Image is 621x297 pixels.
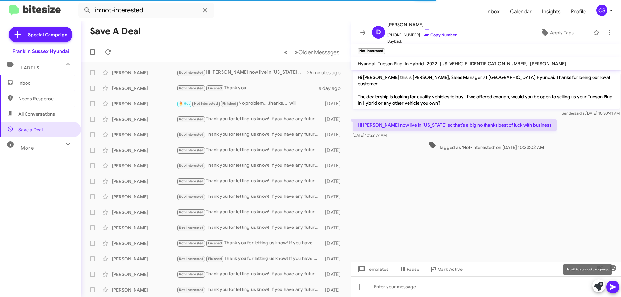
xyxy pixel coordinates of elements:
[112,256,177,262] div: [PERSON_NAME]
[18,95,73,102] span: Needs Response
[112,163,177,169] div: [PERSON_NAME]
[322,209,346,216] div: [DATE]
[322,256,346,262] div: [DATE]
[563,264,612,275] div: Use AI to suggest a response
[424,263,468,275] button: Mark Active
[322,240,346,247] div: [DATE]
[177,208,322,216] div: Thank you for letting us know! If you have any future car needs or changes, feel free to reach ou...
[530,61,566,67] span: [PERSON_NAME]
[78,3,214,18] input: Search
[179,210,204,214] span: Not-Interested
[177,270,322,278] div: Thank you for letting us know! If you have any future car needs or changes, feel free to reach ou...
[356,263,388,275] span: Templates
[112,287,177,293] div: [PERSON_NAME]
[358,61,375,67] span: Hyundai
[322,271,346,278] div: [DATE]
[21,65,39,71] span: Labels
[407,263,419,275] span: Pause
[112,85,177,91] div: [PERSON_NAME]
[376,27,381,37] span: D
[280,46,343,59] nav: Page navigation example
[358,48,385,54] small: Not-Interested
[179,101,190,106] span: 🔥 Hot
[537,2,566,21] a: Insights
[112,209,177,216] div: [PERSON_NAME]
[179,226,204,230] span: Not-Interested
[112,147,177,154] div: [PERSON_NAME]
[18,111,55,117] span: All Conversations
[177,115,322,123] div: Thank you for letting us know! If you have any future car needs or changes, feel free to reach ou...
[562,111,620,116] span: Sender [DATE] 10:20:41 AM
[177,193,322,200] div: Thank you for letting us know! If you have any future car needs or changes, feel free to reach ou...
[524,27,590,38] button: Apply Tags
[353,133,387,138] span: [DATE] 10:22:59 AM
[319,85,346,91] div: a day ago
[179,195,204,199] span: Not-Interested
[591,5,614,16] button: CS
[21,145,34,151] span: More
[177,286,322,293] div: Thank you for letting us know! If you have any future car needs or changes, feel free to reach ou...
[112,240,177,247] div: [PERSON_NAME]
[179,86,204,90] span: Not-Interested
[307,69,346,76] div: 25 minutes ago
[90,26,141,37] h1: Save a Deal
[28,31,67,38] span: Special Campaign
[179,272,204,276] span: Not-Interested
[322,178,346,185] div: [DATE]
[9,27,72,42] a: Special Campaign
[112,69,177,76] div: [PERSON_NAME]
[566,2,591,21] a: Profile
[437,263,463,275] span: Mark Active
[177,224,322,231] div: Thank you for letting us know! If you have any future car needs or changes, feel free to reach ou...
[194,101,218,106] span: Not Interested
[322,163,346,169] div: [DATE]
[505,2,537,21] a: Calendar
[177,69,307,76] div: Hi [PERSON_NAME] now live in [US_STATE] so that's a big no thanks best of luck with business
[440,61,528,67] span: [US_VEHICLE_IDENTIFICATION_NUMBER]
[322,287,346,293] div: [DATE]
[177,84,319,92] div: Thank you
[427,61,437,67] span: 2022
[322,147,346,154] div: [DATE]
[177,131,322,138] div: Thank you for letting us know! If you have any future car needs or changes, feel free to reach ou...
[112,132,177,138] div: [PERSON_NAME]
[179,133,204,137] span: Not-Interested
[18,80,73,86] span: Inbox
[322,101,346,107] div: [DATE]
[423,32,457,37] a: Copy Number
[596,5,607,16] div: CS
[426,141,547,151] span: Tagged as 'Not-Interested' on [DATE] 10:23:02 AM
[177,100,322,107] div: No problem....thanks...I will
[208,257,222,261] span: Finished
[298,49,339,56] span: Older Messages
[280,46,291,59] button: Previous
[112,271,177,278] div: [PERSON_NAME]
[179,117,204,121] span: Not-Interested
[112,194,177,200] div: [PERSON_NAME]
[322,132,346,138] div: [DATE]
[353,119,557,131] p: Hi [PERSON_NAME] now live in [US_STATE] so that's a big no thanks best of luck with business
[112,116,177,122] div: [PERSON_NAME]
[177,162,322,169] div: Thank you for letting us know! If you have any future car needs or changes, feel free to reach ou...
[353,71,620,109] p: Hi [PERSON_NAME] this is [PERSON_NAME], Sales Manager at [GEOGRAPHIC_DATA] Hyundai. Thanks for be...
[291,46,343,59] button: Next
[12,48,69,55] div: Franklin Sussex Hyundai
[112,178,177,185] div: [PERSON_NAME]
[177,239,322,247] div: Thank you for letting us know! If you have any future car needs or changes, feel free to reach ou...
[177,255,322,262] div: Thank you for letting us know! If you have any future car needs or changes, feel free to reach ou...
[179,164,204,168] span: Not-Interested
[322,194,346,200] div: [DATE]
[387,21,457,28] span: [PERSON_NAME]
[222,101,236,106] span: Finished
[179,70,204,75] span: Not-Interested
[179,288,204,292] span: Not-Interested
[378,61,424,67] span: Tucson Plug-In Hybrid
[284,48,287,56] span: «
[112,225,177,231] div: [PERSON_NAME]
[322,116,346,122] div: [DATE]
[481,2,505,21] a: Inbox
